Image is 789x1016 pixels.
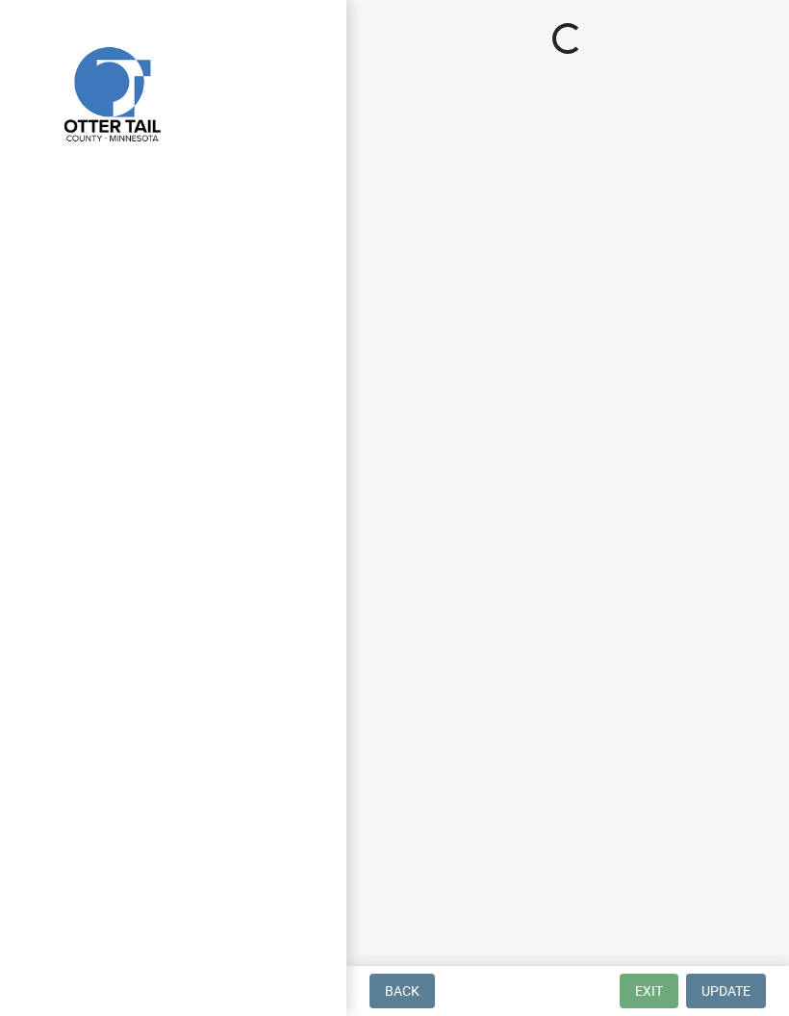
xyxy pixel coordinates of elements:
[620,974,678,1008] button: Exit
[701,983,751,999] span: Update
[385,983,420,999] span: Back
[369,974,435,1008] button: Back
[38,20,183,165] img: Otter Tail County, Minnesota
[686,974,766,1008] button: Update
